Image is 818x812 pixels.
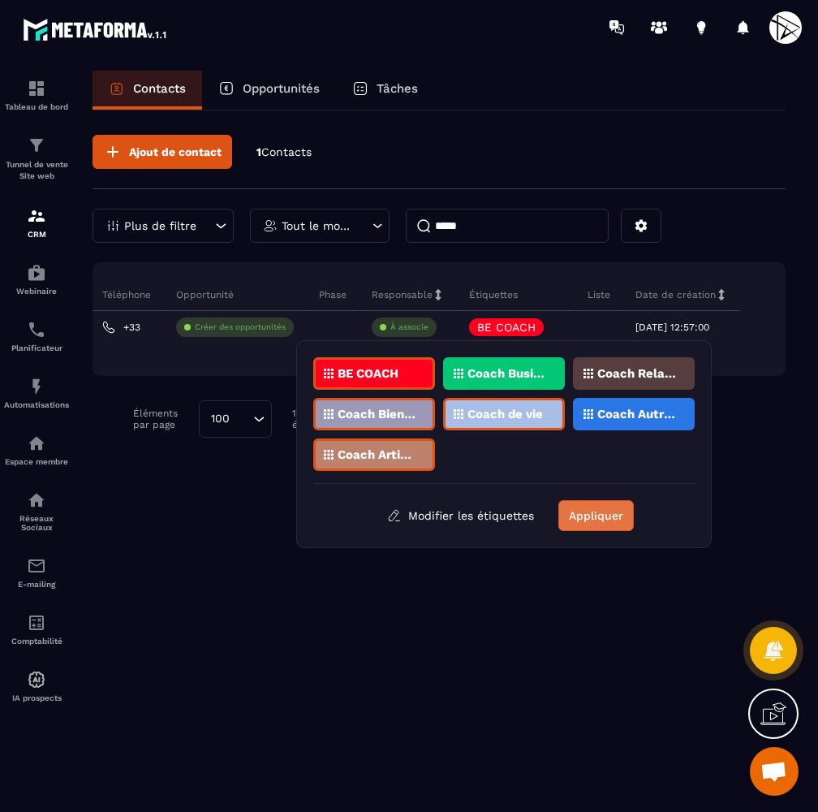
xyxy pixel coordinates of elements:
button: Modifier les étiquettes [375,501,546,530]
a: +33 [102,321,140,334]
p: Webinaire [4,287,69,296]
p: Coach Autres [597,408,676,420]
a: automationsautomationsAutomatisations [4,365,69,421]
span: Contacts [261,145,312,158]
a: formationformationCRM [4,194,69,251]
img: automations [27,263,46,283]
a: Contacts [93,71,202,110]
div: Ouvrir le chat [750,747,799,796]
p: Tableau de bord [4,102,69,111]
p: Date de création [635,288,716,301]
button: Ajout de contact [93,135,232,169]
p: À associe [390,322,428,333]
p: Réseaux Sociaux [4,514,69,532]
p: Phase [319,288,347,301]
a: accountantaccountantComptabilité [4,601,69,658]
p: Opportunité [176,288,234,301]
p: Coach Artistique [338,449,416,460]
p: Coach de vie [467,408,543,420]
p: Comptabilité [4,637,69,646]
span: 100 [205,410,235,428]
p: Espace membre [4,457,69,466]
p: Planificateur [4,343,69,352]
p: Liste [588,288,610,301]
p: CRM [4,230,69,239]
p: Coach Bien-être / Santé [338,408,416,420]
img: formation [27,206,46,226]
p: Automatisations [4,400,69,409]
img: automations [27,434,46,453]
p: BE COACH [338,368,398,379]
a: formationformationTunnel de vente Site web [4,123,69,194]
p: Responsable [372,288,433,301]
img: accountant [27,613,46,633]
p: 1-1 sur 1 éléments [292,408,347,430]
a: Tâches [336,71,434,110]
div: Search for option [199,400,272,438]
a: emailemailE-mailing [4,544,69,601]
p: E-mailing [4,580,69,589]
img: scheduler [27,320,46,339]
a: automationsautomationsEspace membre [4,421,69,478]
p: Étiquettes [469,288,518,301]
a: social-networksocial-networkRéseaux Sociaux [4,478,69,544]
p: Coach Business [467,368,546,379]
button: Appliquer [558,500,634,531]
p: Tout le monde [282,220,354,231]
a: formationformationTableau de bord [4,67,69,123]
p: Plus de filtre [124,220,196,231]
p: Contacts [133,81,186,96]
input: Search for option [235,410,249,428]
a: Opportunités [202,71,336,110]
p: Coach Relations [597,368,676,379]
span: Ajout de contact [129,144,222,160]
p: Tâches [377,81,418,96]
a: automationsautomationsWebinaire [4,251,69,308]
img: automations [27,377,46,396]
a: schedulerschedulerPlanificateur [4,308,69,365]
img: email [27,556,46,576]
img: automations [27,670,46,689]
p: Téléphone [102,288,151,301]
p: BE COACH [477,322,536,333]
img: formation [27,136,46,155]
img: logo [23,15,169,44]
img: formation [27,79,46,98]
p: 1 [256,145,312,160]
img: social-network [27,490,46,510]
p: Éléments par page [133,408,191,430]
p: IA prospects [4,693,69,702]
p: [DATE] 12:57:00 [635,322,709,333]
p: Créer des opportunités [195,322,286,333]
p: Tunnel de vente Site web [4,159,69,182]
p: Opportunités [243,81,320,96]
